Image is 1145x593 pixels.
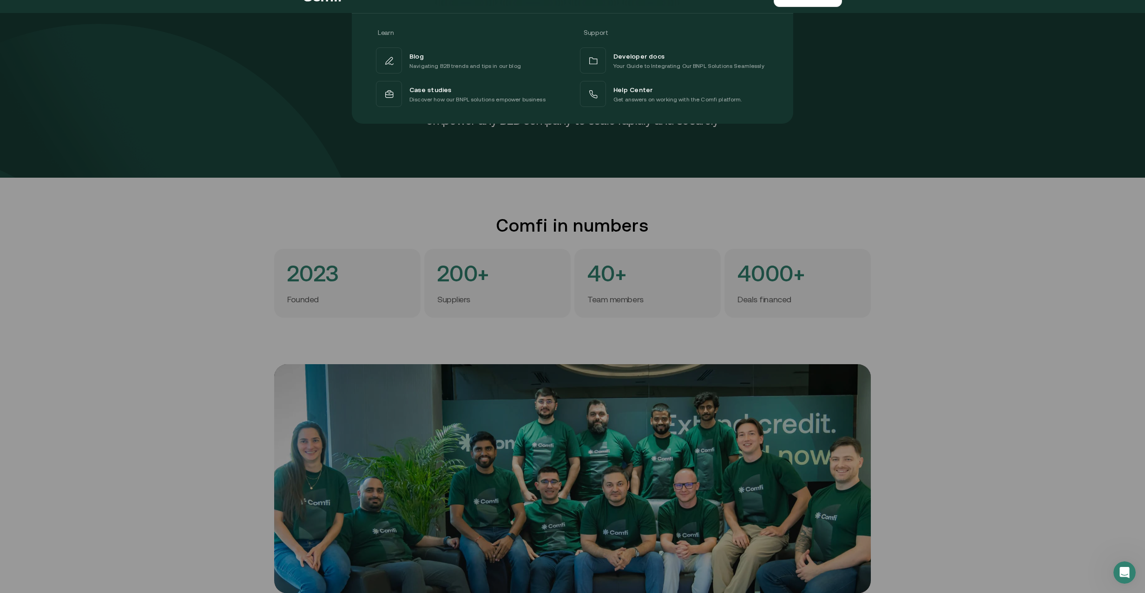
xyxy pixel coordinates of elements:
[613,84,652,95] span: Help Center
[374,79,567,109] a: Case studiesDiscover how our BNPL solutions empower business
[378,29,394,36] span: Learn
[578,79,771,109] a: Help CenterGet answers on working with the Comfi platform.
[409,95,546,104] p: Discover how our BNPL solutions empower business
[613,50,665,61] span: Developer docs
[374,46,567,75] a: BlogNavigating B2B trends and tips in our blog
[409,50,424,61] span: Blog
[409,61,521,71] p: Navigating B2B trends and tips in our blog
[584,29,608,36] span: Support
[578,46,771,75] a: Developer docsYour Guide to Integrating Our BNPL Solutions Seamlessly
[613,95,742,104] p: Get answers on working with the Comfi platform.
[1113,561,1136,584] iframe: Intercom live chat
[613,61,764,71] p: Your Guide to Integrating Our BNPL Solutions Seamlessly
[409,84,452,95] span: Case studies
